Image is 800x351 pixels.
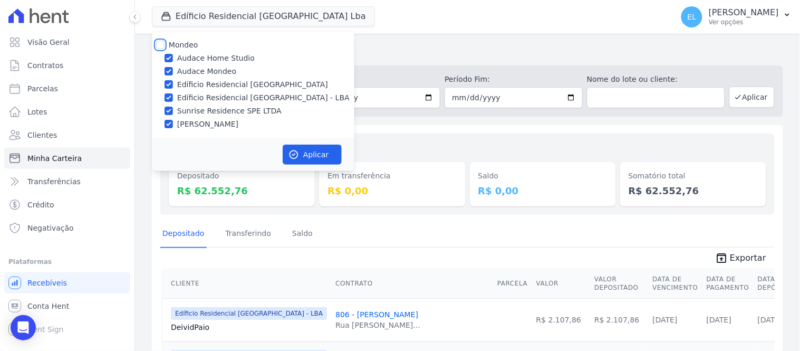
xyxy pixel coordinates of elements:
[4,101,130,122] a: Lotes
[4,32,130,53] a: Visão Geral
[715,252,728,264] i: unarchive
[587,74,725,85] label: Nome do lote ou cliente:
[673,2,800,32] button: EL [PERSON_NAME] Ver opções
[27,301,69,311] span: Conta Hent
[27,176,81,187] span: Transferências
[4,217,130,239] a: Negativação
[177,66,236,77] label: Audace Mondeo
[532,269,590,299] th: Valor
[709,18,779,26] p: Ver opções
[162,269,331,299] th: Cliente
[4,194,130,215] a: Crédito
[590,269,648,299] th: Valor Depositado
[224,221,274,248] a: Transferindo
[27,278,67,288] span: Recebíveis
[152,6,375,26] button: Edíficio Residencial [GEOGRAPHIC_DATA] Lba
[11,315,36,340] div: Open Intercom Messenger
[4,272,130,293] a: Recebíveis
[177,184,306,198] dd: R$ 62.552,76
[4,125,130,146] a: Clientes
[648,269,702,299] th: Data de Vencimento
[27,37,70,48] span: Visão Geral
[171,307,327,320] span: Edíficio Residencial [GEOGRAPHIC_DATA] - LBA
[27,223,74,233] span: Negativação
[290,221,315,248] a: Saldo
[709,7,779,18] p: [PERSON_NAME]
[478,184,608,198] dd: R$ 0,00
[730,252,766,264] span: Exportar
[478,170,608,182] dt: Saldo
[758,316,783,324] a: [DATE]
[688,13,697,21] span: EL
[27,60,63,71] span: Contratos
[335,310,418,319] a: 806 - [PERSON_NAME]
[707,252,775,267] a: unarchive Exportar
[160,221,207,248] a: Depositado
[303,74,441,85] label: Período Inicío:
[283,145,342,165] button: Aplicar
[169,41,198,49] label: Mondeo
[177,106,282,117] label: Sunrise Residence SPE LTDA
[532,298,590,341] td: R$ 2.107,86
[4,171,130,192] a: Transferências
[171,322,327,333] a: DeividPaio
[327,184,457,198] dd: R$ 0,00
[177,170,306,182] dt: Depositado
[27,200,54,210] span: Crédito
[27,107,47,117] span: Lotes
[27,83,58,94] span: Parcelas
[702,269,754,299] th: Data de Pagamento
[8,255,126,268] div: Plataformas
[590,298,648,341] td: R$ 2.107,86
[331,269,493,299] th: Contrato
[27,153,82,164] span: Minha Carteira
[152,42,783,61] h2: Minha Carteira
[707,316,731,324] a: [DATE]
[4,78,130,99] a: Parcelas
[327,170,457,182] dt: Em transferência
[493,269,532,299] th: Parcela
[177,79,328,90] label: Edíficio Residencial [GEOGRAPHIC_DATA]
[177,53,255,64] label: Audace Home Studio
[177,119,238,130] label: [PERSON_NAME]
[4,55,130,76] a: Contratos
[629,184,758,198] dd: R$ 62.552,76
[652,316,677,324] a: [DATE]
[4,148,130,169] a: Minha Carteira
[4,296,130,317] a: Conta Hent
[335,320,420,330] div: Rua [PERSON_NAME]...
[754,269,797,299] th: Data de Depósito
[629,170,758,182] dt: Somatório total
[445,74,583,85] label: Período Fim:
[729,87,775,108] button: Aplicar
[27,130,57,140] span: Clientes
[177,92,350,103] label: Edíficio Residencial [GEOGRAPHIC_DATA] - LBA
